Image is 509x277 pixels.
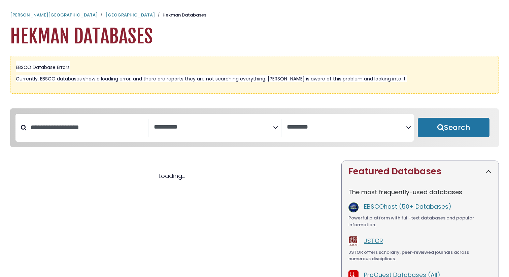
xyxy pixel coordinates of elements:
[364,202,451,211] a: EBSCOhost (50+ Databases)
[10,25,499,48] h1: Hekman Databases
[16,75,407,82] span: Currently, EBSCO databases show a loading error, and there are reports they are not searching eve...
[10,171,333,180] div: Loading...
[348,249,492,262] div: JSTOR offers scholarly, peer-reviewed journals across numerous disciplines.
[155,12,206,19] li: Hekman Databases
[348,187,492,197] p: The most frequently-used databases
[105,12,155,18] a: [GEOGRAPHIC_DATA]
[348,215,492,228] div: Powerful platform with full-text databases and popular information.
[154,124,273,131] textarea: Search
[27,122,148,133] input: Search database by title or keyword
[342,161,499,182] button: Featured Databases
[16,64,70,71] span: EBSCO Database Errors
[287,124,406,131] textarea: Search
[10,12,499,19] nav: breadcrumb
[364,237,383,245] a: JSTOR
[10,12,98,18] a: [PERSON_NAME][GEOGRAPHIC_DATA]
[10,108,499,147] nav: Search filters
[418,118,489,137] button: Submit for Search Results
